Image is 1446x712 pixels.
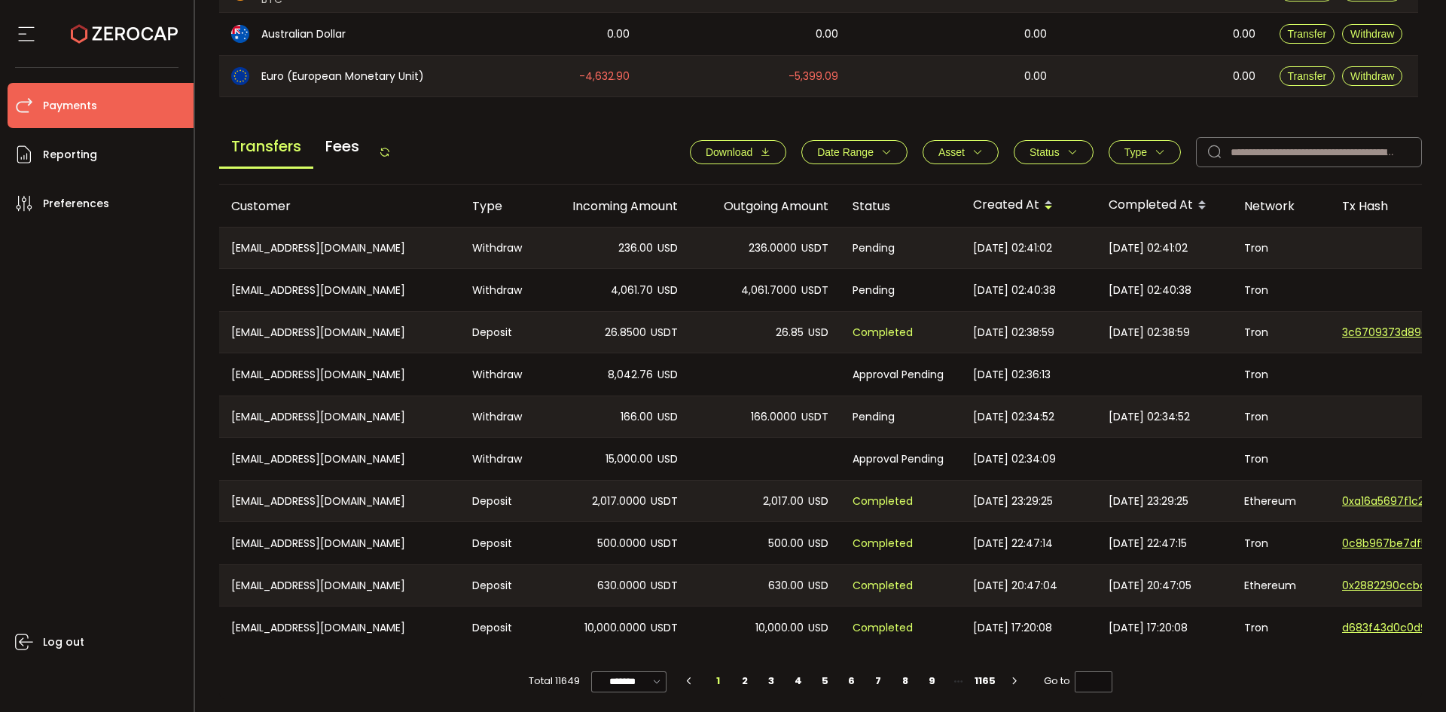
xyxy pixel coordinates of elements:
span: USDT [651,324,678,341]
span: 10,000.0000 [584,619,646,637]
span: USD [808,535,828,552]
div: Completed At [1097,193,1232,218]
button: Date Range [801,140,908,164]
li: 1 [704,671,731,692]
span: Transfer [1288,28,1327,40]
span: Type [1124,146,1147,158]
span: Completed [853,493,913,510]
div: [EMAIL_ADDRESS][DOMAIN_NAME] [219,312,460,353]
button: Status [1014,140,1094,164]
span: Payments [43,95,97,117]
span: Euro (European Monetary Unit) [261,69,424,84]
span: Completed [853,619,913,637]
span: [DATE] 23:29:25 [1109,493,1188,510]
div: Type [460,197,539,215]
img: eur_portfolio.svg [231,67,249,85]
span: Pending [853,282,895,299]
span: [DATE] 17:20:08 [1109,619,1188,637]
span: [DATE] 02:41:02 [1109,240,1188,257]
button: Transfer [1280,24,1335,44]
span: -4,632.90 [579,68,630,85]
button: Type [1109,140,1181,164]
span: USDT [651,493,678,510]
span: 500.00 [768,535,804,552]
span: USD [657,282,678,299]
span: 4,061.70 [611,282,653,299]
li: 6 [838,671,865,692]
div: Tron [1232,522,1330,564]
div: Network [1232,197,1330,215]
div: Deposit [460,522,539,564]
span: -5,399.09 [789,68,838,85]
span: 10,000.00 [755,619,804,637]
div: Deposit [460,565,539,606]
span: [DATE] 02:38:59 [973,324,1054,341]
span: 500.0000 [597,535,646,552]
span: USD [657,408,678,426]
span: 630.0000 [597,577,646,594]
button: Download [690,140,786,164]
li: 2 [731,671,758,692]
li: 9 [918,671,945,692]
span: 15,000.00 [606,451,653,468]
span: [DATE] 02:38:59 [1109,324,1190,341]
span: 0.00 [1024,68,1047,85]
span: USD [657,240,678,257]
div: Created At [961,193,1097,218]
div: [EMAIL_ADDRESS][DOMAIN_NAME] [219,565,460,606]
span: Completed [853,577,913,594]
span: [DATE] 02:40:38 [1109,282,1191,299]
span: 0.00 [1233,26,1255,43]
span: Pending [853,408,895,426]
div: [EMAIL_ADDRESS][DOMAIN_NAME] [219,607,460,649]
span: [DATE] 22:47:15 [1109,535,1187,552]
iframe: Chat Widget [1371,640,1446,712]
div: [EMAIL_ADDRESS][DOMAIN_NAME] [219,269,460,311]
span: USD [808,324,828,341]
div: Customer [219,197,460,215]
span: Date Range [817,146,874,158]
div: [EMAIL_ADDRESS][DOMAIN_NAME] [219,522,460,564]
span: 166.00 [621,408,653,426]
button: Asset [923,140,999,164]
span: USD [808,577,828,594]
span: [DATE] 20:47:04 [973,577,1057,594]
span: 236.0000 [749,240,797,257]
span: USDT [651,577,678,594]
span: Australian Dollar [261,26,346,42]
span: Asset [938,146,965,158]
span: Approval Pending [853,366,944,384]
span: 0.00 [607,26,630,43]
span: 2,017.0000 [592,493,646,510]
span: Completed [853,535,913,552]
span: Reporting [43,144,97,166]
div: Outgoing Amount [690,197,840,215]
span: Total 11649 [529,671,580,692]
span: Status [1030,146,1060,158]
div: [EMAIL_ADDRESS][DOMAIN_NAME] [219,396,460,437]
span: Transfers [219,126,313,169]
div: Ethereum [1232,565,1330,606]
span: 0.00 [816,26,838,43]
span: 166.0000 [751,408,797,426]
div: Tron [1232,353,1330,396]
span: Log out [43,631,84,653]
span: Go to [1044,671,1112,692]
span: USDT [801,282,828,299]
div: Deposit [460,481,539,521]
div: Tron [1232,438,1330,480]
span: 236.00 [618,240,653,257]
span: USD [657,366,678,384]
span: USDT [801,240,828,257]
span: USD [657,451,678,468]
li: 5 [811,671,838,692]
div: Tron [1232,269,1330,311]
span: USD [808,493,828,510]
span: 630.00 [768,577,804,594]
li: 7 [865,671,892,692]
div: Withdraw [460,438,539,480]
div: Deposit [460,312,539,353]
span: USDT [651,619,678,637]
span: [DATE] 02:41:02 [973,240,1052,257]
